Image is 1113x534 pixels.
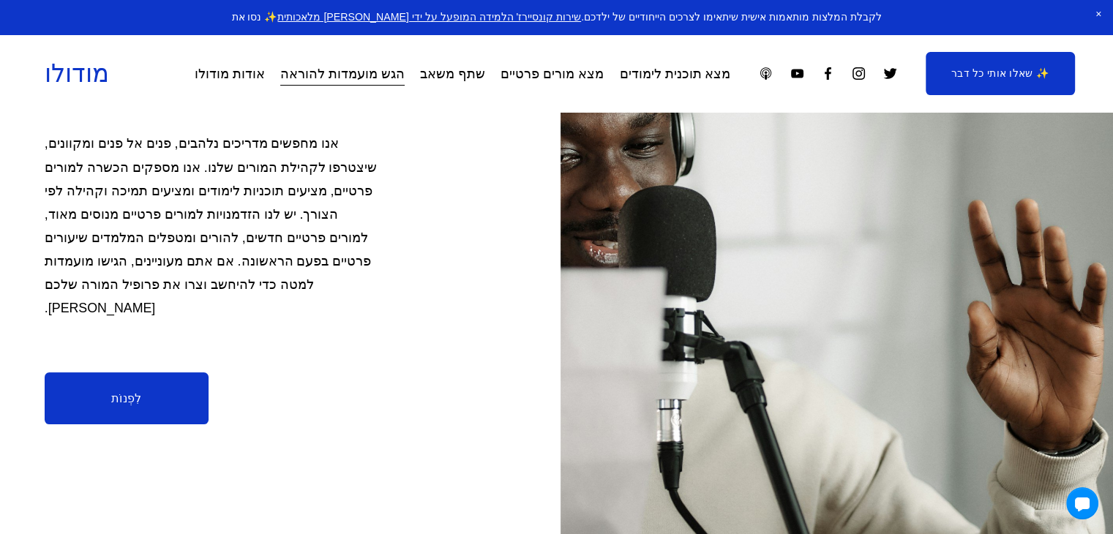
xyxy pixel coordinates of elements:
font: ✨ שאלו אותי כל דבר [951,67,1049,79]
a: מצא מורים פרטיים [501,61,604,87]
a: אינסטגרם [851,66,866,81]
a: שתף משאב [420,61,485,87]
a: הגש מועמדות להוראה [280,61,405,87]
a: פייסבוק [820,66,836,81]
a: פודקאסטים של אפל [758,66,773,81]
font: שתף משאב [420,67,485,81]
a: לִפְנוֹת [45,372,209,424]
font: לִפְנוֹת [111,392,142,405]
a: שירות קונסיירז' הלמידה המופעל על ידי [PERSON_NAME] מלאכותית [277,11,581,23]
font: אודות מודולו [195,67,265,81]
a: מצא תוכנית לימודים [619,61,730,87]
a: אודות מודולו [195,61,265,87]
a: מודולו [45,59,109,87]
font: מצא תוכנית לימודים [619,67,730,81]
font: הגש מועמדות להוראה [280,67,405,81]
font: מצא מורים פרטיים [501,67,604,81]
font: אנו מחפשים מדריכים נלהבים, פנים אל פנים ומקוונים, שיצטרפו לקהילת המורים שלנו. אנו מספקים הכשרה למ... [45,136,381,315]
a: לְצַפְצֵף [882,66,898,81]
a: ✨ שאלו אותי כל דבר [926,52,1076,96]
a: יוטיוב [790,66,805,81]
